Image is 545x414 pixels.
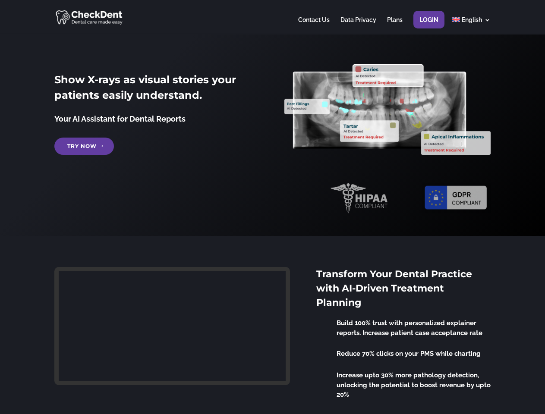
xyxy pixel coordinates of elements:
[452,17,491,34] a: English
[316,268,472,308] span: Transform Your Dental Practice with AI-Driven Treatment Planning
[54,138,114,155] a: Try Now
[337,350,481,358] span: Reduce 70% clicks on your PMS while charting
[340,17,376,34] a: Data Privacy
[56,9,123,25] img: CheckDent AI
[284,64,490,155] img: X_Ray_annotated
[337,319,482,337] span: Build 100% trust with personalized explainer reports. Increase patient case acceptance rate
[419,17,438,34] a: Login
[462,16,482,23] span: English
[337,371,491,398] span: Increase upto 30% more pathology detection, unlocking the potential to boost revenue by upto 20%
[298,17,330,34] a: Contact Us
[54,72,260,107] h2: Show X-rays as visual stories your patients easily understand.
[387,17,403,34] a: Plans
[54,114,186,123] span: Your AI Assistant for Dental Reports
